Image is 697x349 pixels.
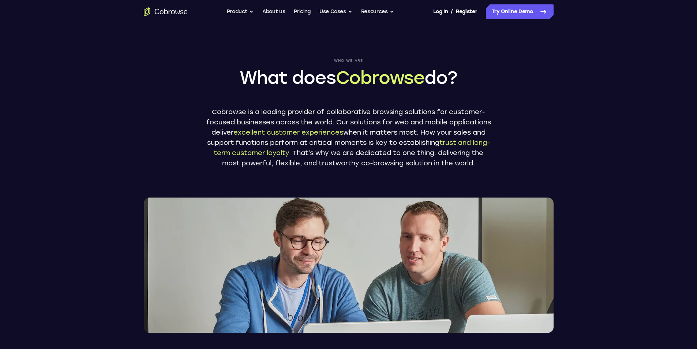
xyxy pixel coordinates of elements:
[486,4,554,19] a: Try Online Demo
[206,107,491,168] p: Cobrowse is a leading provider of collaborative browsing solutions for customer-focused businesse...
[451,7,453,16] span: /
[433,4,448,19] a: Log In
[206,66,491,89] h1: What does do?
[262,4,285,19] a: About us
[227,4,254,19] button: Product
[206,59,491,63] span: Who we are
[144,7,188,16] a: Go to the home page
[456,4,477,19] a: Register
[319,4,352,19] button: Use Cases
[336,67,424,88] span: Cobrowse
[361,4,394,19] button: Resources
[233,128,343,136] span: excellent customer experiences
[294,4,311,19] a: Pricing
[144,198,554,333] img: Two Cobrowse software developers, João and Ross, working on their computers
